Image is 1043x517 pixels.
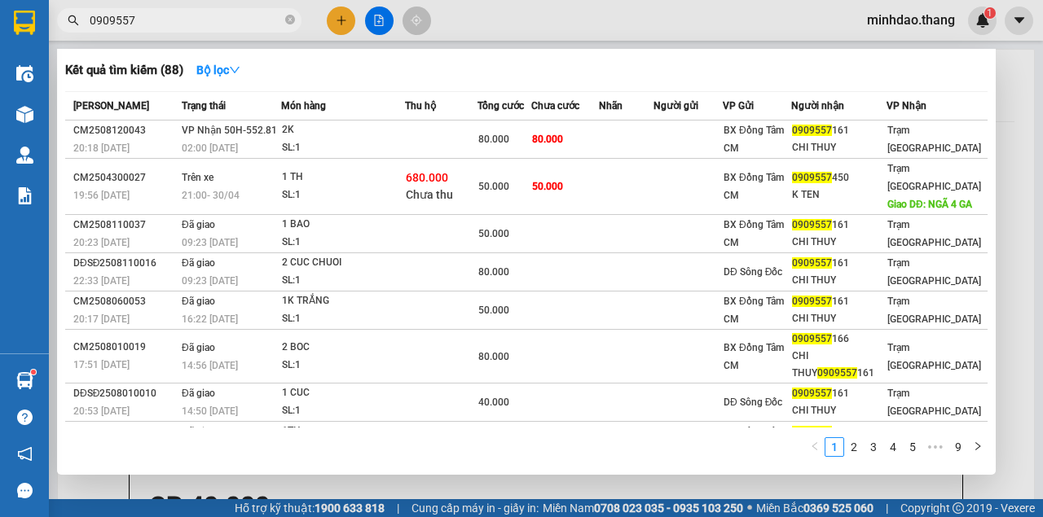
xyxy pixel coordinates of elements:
[968,437,988,457] button: right
[282,272,404,290] div: SL: 1
[887,296,981,325] span: Trạm [GEOGRAPHIC_DATA]
[792,169,886,186] div: 450
[724,219,784,248] span: BX Đồng Tâm CM
[73,339,177,356] div: CM2508010019
[845,438,863,456] a: 2
[887,219,981,248] span: Trạm [GEOGRAPHIC_DATA]
[73,217,177,234] div: CM2508110037
[16,187,33,204] img: solution-icon
[887,163,981,192] span: Trạm [GEOGRAPHIC_DATA]
[282,234,404,252] div: SL: 1
[282,254,404,272] div: 2 CUC CHUOI
[792,125,832,136] span: 0909557
[887,426,981,455] span: Trạm [GEOGRAPHIC_DATA]
[531,100,579,112] span: Chưa cước
[887,388,981,417] span: Trạm [GEOGRAPHIC_DATA]
[282,216,404,234] div: 1 BAO
[724,397,782,408] span: DĐ Sông Đốc
[182,388,215,399] span: Đã giao
[182,237,238,248] span: 09:23 [DATE]
[864,437,883,457] li: 3
[478,266,509,278] span: 80.000
[805,437,825,457] li: Previous Page
[282,310,404,328] div: SL: 1
[724,266,782,278] span: DĐ Sông Đốc
[792,296,832,307] span: 0909557
[182,190,240,201] span: 21:00 - 30/04
[285,15,295,24] span: close-circle
[922,437,948,457] li: Next 5 Pages
[904,438,922,456] a: 5
[792,426,832,437] span: 0909557
[792,234,886,251] div: CHI THUY
[792,139,886,156] div: CHI THUY
[73,169,177,186] div: CM2504300027
[792,423,886,440] div: 161
[792,348,886,382] div: CHI THUY 161
[73,255,177,272] div: DĐSĐ2508110016
[478,228,509,239] span: 50.000
[73,423,177,440] div: CM2507150051
[182,296,215,307] span: Đã giao
[792,255,886,272] div: 161
[282,169,404,186] div: 1 TH
[282,121,404,139] div: 2K
[68,15,79,26] span: search
[282,339,404,357] div: 2 BOC
[865,438,882,456] a: 3
[73,359,130,370] span: 17:51 [DATE]
[182,172,213,183] span: Trên xe
[478,134,509,145] span: 80.000
[282,357,404,375] div: SL: 1
[887,342,981,371] span: Trạm [GEOGRAPHIC_DATA]
[792,310,886,327] div: CHI THUY
[792,331,886,348] div: 166
[723,100,754,112] span: VP Gửi
[282,402,404,420] div: SL: 1
[282,292,404,310] div: 1K TRẮNG
[792,402,886,419] div: CHI THUY
[73,405,130,417] span: 20:53 [DATE]
[282,423,404,440] div: 1TH
[182,360,238,371] span: 14:56 [DATE]
[182,100,226,112] span: Trạng thái
[792,186,886,204] div: K TEN
[883,437,903,457] li: 4
[810,441,820,451] span: left
[654,100,698,112] span: Người gửi
[948,437,968,457] li: 9
[90,11,282,29] input: Tìm tên, số ĐT hoặc mã đơn
[968,437,988,457] li: Next Page
[405,100,436,112] span: Thu hộ
[16,147,33,164] img: warehouse-icon
[887,125,981,154] span: Trạm [GEOGRAPHIC_DATA]
[282,139,404,157] div: SL: 1
[282,186,404,204] div: SL: 1
[973,441,983,451] span: right
[805,437,825,457] button: left
[532,134,563,145] span: 80.000
[792,333,832,344] span: 0909557
[65,62,183,79] h3: Kết quả tìm kiếm ( 88 )
[792,217,886,234] div: 161
[478,351,509,362] span: 80.000
[949,438,967,456] a: 9
[17,410,33,425] span: question-circle
[17,446,33,462] span: notification
[182,275,238,287] span: 09:23 [DATE]
[532,181,563,192] span: 50.000
[724,342,784,371] span: BX Đồng Tâm CM
[16,372,33,389] img: warehouse-icon
[182,142,238,154] span: 02:00 [DATE]
[406,188,453,201] span: Chưa thu
[887,100,926,112] span: VP Nhận
[825,438,843,456] a: 1
[281,100,326,112] span: Món hàng
[844,437,864,457] li: 2
[792,293,886,310] div: 161
[31,370,36,375] sup: 1
[182,257,215,269] span: Đã giao
[182,313,238,325] span: 16:22 [DATE]
[182,342,215,353] span: Đã giao
[73,190,130,201] span: 19:56 [DATE]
